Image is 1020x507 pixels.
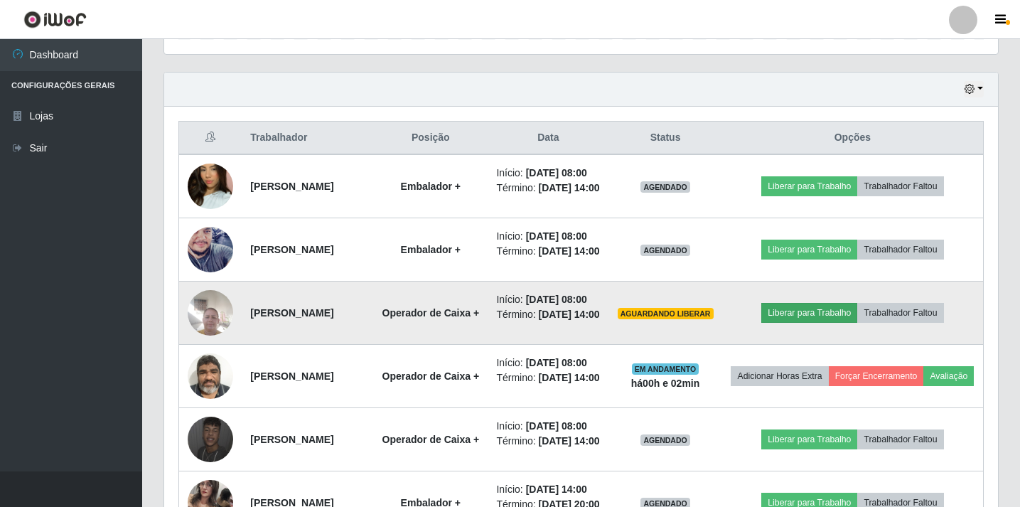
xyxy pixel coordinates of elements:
button: Trabalhador Faltou [857,429,943,449]
span: AGENDADO [640,181,690,193]
button: Trabalhador Faltou [857,240,943,260]
img: 1670169411553.jpeg [188,417,233,462]
li: Término: [496,370,600,385]
li: Término: [496,181,600,196]
li: Término: [496,244,600,259]
button: Avaliação [923,366,974,386]
strong: [PERSON_NAME] [250,307,333,319]
time: [DATE] 08:00 [526,357,587,368]
time: [DATE] 08:00 [526,167,587,178]
th: Posição [373,122,488,155]
button: Adicionar Horas Extra [731,366,828,386]
time: [DATE] 14:00 [526,484,587,495]
time: [DATE] 14:00 [539,309,600,320]
strong: Operador de Caixa + [382,307,480,319]
strong: há 00 h e 02 min [631,378,700,389]
strong: [PERSON_NAME] [250,181,333,192]
li: Término: [496,307,600,322]
time: [DATE] 08:00 [526,294,587,305]
time: [DATE] 14:00 [539,372,600,383]
img: 1625107347864.jpeg [188,346,233,406]
span: AGUARDANDO LIBERAR [618,308,714,319]
button: Forçar Encerramento [829,366,924,386]
button: Liberar para Trabalho [761,176,857,196]
li: Início: [496,166,600,181]
li: Início: [496,356,600,370]
strong: Operador de Caixa + [382,434,480,445]
strong: Embalador + [401,244,461,255]
button: Trabalhador Faltou [857,303,943,323]
strong: Operador de Caixa + [382,370,480,382]
time: [DATE] 14:00 [539,182,600,193]
span: AGENDADO [640,434,690,446]
li: Início: [496,419,600,434]
button: Liberar para Trabalho [761,429,857,449]
th: Status [608,122,722,155]
button: Liberar para Trabalho [761,240,857,260]
li: Início: [496,229,600,244]
th: Data [488,122,608,155]
img: 1755878088787.jpeg [188,209,233,290]
span: AGENDADO [640,245,690,256]
time: [DATE] 08:00 [526,230,587,242]
time: [DATE] 08:00 [526,420,587,432]
time: [DATE] 14:00 [539,435,600,447]
img: 1624968154038.jpeg [188,282,233,343]
time: [DATE] 14:00 [539,245,600,257]
button: Trabalhador Faltou [857,176,943,196]
li: Início: [496,292,600,307]
strong: [PERSON_NAME] [250,244,333,255]
th: Opções [722,122,984,155]
span: EM ANDAMENTO [632,363,699,375]
strong: [PERSON_NAME] [250,370,333,382]
li: Término: [496,434,600,449]
strong: Embalador + [401,181,461,192]
img: 1755196949122.jpeg [188,146,233,227]
th: Trabalhador [242,122,373,155]
strong: [PERSON_NAME] [250,434,333,445]
img: CoreUI Logo [23,11,87,28]
li: Início: [496,482,600,497]
button: Liberar para Trabalho [761,303,857,323]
